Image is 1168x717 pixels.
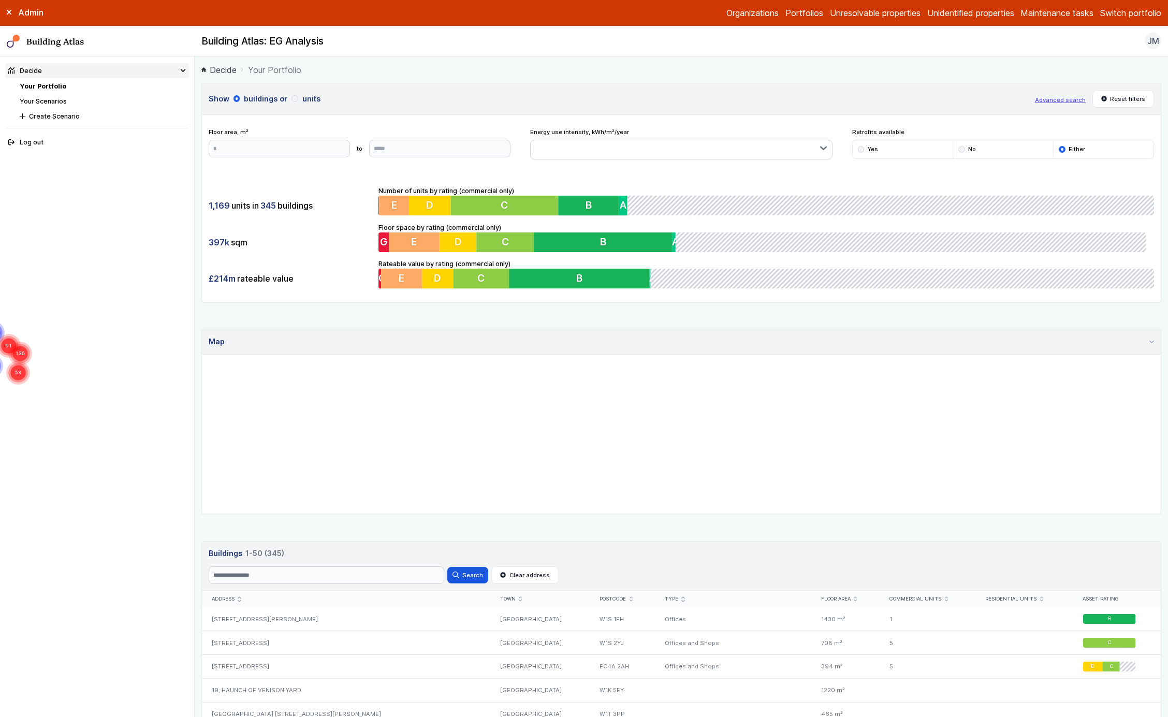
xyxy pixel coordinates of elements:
[389,232,441,252] button: E
[427,199,434,212] span: D
[378,259,1154,289] div: Rateable value by rating (commercial only)
[503,236,510,248] span: C
[8,66,42,76] div: Decide
[590,631,654,655] div: W1S 2YJ
[1091,663,1095,670] span: D
[811,607,880,631] div: 1430 m²
[20,97,67,105] a: Your Scenarios
[490,631,590,655] div: [GEOGRAPHIC_DATA]
[209,140,510,157] form: to
[530,128,832,159] div: Energy use intensity, kWh/m²/year
[655,655,811,679] div: Offices and Shops
[600,596,645,603] div: Postcode
[202,329,1161,355] summary: Map
[209,128,510,157] div: Floor area, m²
[378,272,386,285] span: G
[447,567,488,583] button: Search
[1020,7,1093,19] a: Maintenance tasks
[391,199,397,212] span: E
[478,232,536,252] button: C
[655,607,811,631] div: Offices
[7,35,20,48] img: main-0bbd2752.svg
[17,109,189,124] button: Create Scenario
[500,596,580,603] div: Town
[209,237,229,248] span: 397k
[209,93,1029,105] h3: Show
[20,82,66,90] a: Your Portfolio
[379,196,410,215] button: E
[650,272,656,285] span: A
[726,7,779,19] a: Organizations
[1100,7,1161,19] button: Switch portfolio
[821,596,870,603] div: Floor area
[1147,35,1159,47] span: JM
[655,631,811,655] div: Offices and Shops
[830,7,921,19] a: Unresolvable properties
[1145,33,1161,49] button: JM
[675,232,679,252] button: A
[590,678,654,702] div: W1K 5EY
[650,269,651,288] button: A
[378,223,1154,253] div: Floor space by rating (commercial only)
[927,7,1014,19] a: Unidentified properties
[490,655,590,679] div: [GEOGRAPHIC_DATA]
[1035,96,1086,104] button: Advanced search
[260,200,276,211] span: 345
[620,199,626,212] span: A
[501,199,508,212] span: C
[852,128,1154,136] span: Retrofits available
[880,607,975,631] div: 1
[454,269,509,288] button: C
[5,135,189,150] button: Log out
[491,566,559,584] button: Clear address
[1092,90,1155,108] button: Reset filters
[1108,639,1112,646] span: C
[1109,663,1113,670] span: C
[378,269,381,288] button: G
[378,199,386,212] span: G
[451,196,559,215] button: C
[880,655,975,679] div: 5
[202,607,490,631] div: [STREET_ADDRESS][PERSON_NAME]
[409,196,451,215] button: D
[490,607,590,631] div: [GEOGRAPHIC_DATA]
[509,269,650,288] button: B
[1083,596,1151,603] div: Asset rating
[202,631,1161,655] a: [STREET_ADDRESS][GEOGRAPHIC_DATA]W1S 2YJOffices and Shops708 m²5C
[202,655,490,679] div: [STREET_ADDRESS]
[202,678,1161,702] a: 19, HAUNCH OF VENISON YARD[GEOGRAPHIC_DATA]W1K 5EY1220 m²
[422,269,454,288] button: D
[985,596,1061,603] div: Residential units
[1108,616,1111,622] span: B
[619,196,627,215] button: A
[209,232,372,252] div: sqm
[434,272,442,285] span: D
[245,548,284,559] span: 1-50 (345)
[212,596,480,603] div: Address
[590,655,654,679] div: EC4A 2AH
[811,631,880,655] div: 708 m²
[675,236,682,248] span: A
[378,186,1154,216] div: Number of units by rating (commercial only)
[490,678,590,702] div: [GEOGRAPHIC_DATA]
[412,236,417,248] span: E
[665,596,801,603] div: Type
[535,232,675,252] button: B
[209,196,372,215] div: units in buildings
[880,631,975,655] div: 5
[5,63,189,78] summary: Decide
[602,236,608,248] span: B
[811,678,880,702] div: 1220 m²
[202,607,1161,631] a: [STREET_ADDRESS][PERSON_NAME][GEOGRAPHIC_DATA]W1S 1FHOffices1430 m²1B
[478,272,485,285] span: C
[811,655,880,679] div: 394 m²
[378,232,389,252] button: G
[209,273,236,284] span: £214m
[586,199,592,212] span: B
[590,607,654,631] div: W1S 1FH
[576,272,582,285] span: B
[399,272,405,285] span: E
[440,232,477,252] button: D
[381,269,422,288] button: E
